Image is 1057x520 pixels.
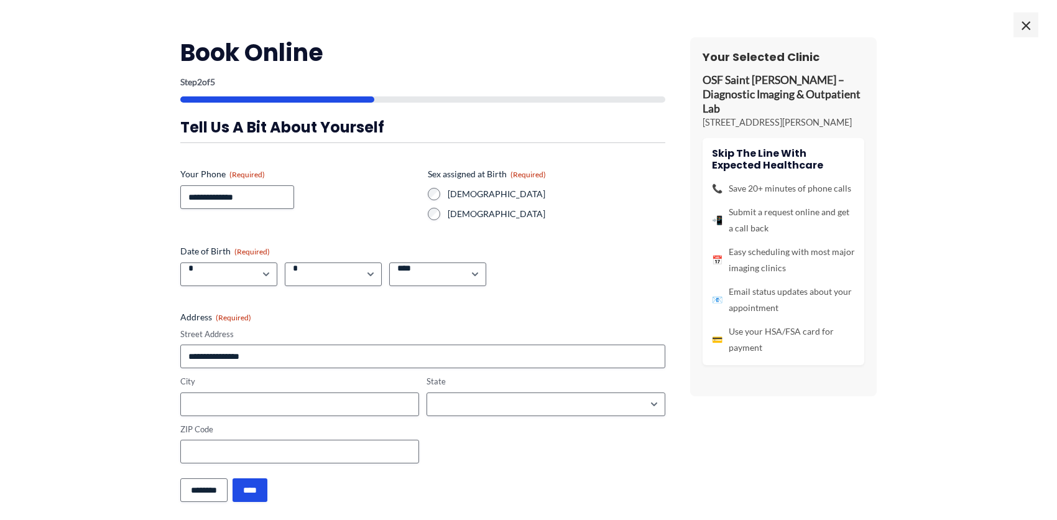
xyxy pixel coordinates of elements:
p: [STREET_ADDRESS][PERSON_NAME] [703,116,864,129]
li: Save 20+ minutes of phone calls [712,180,855,197]
span: 📞 [712,180,722,197]
h3: Your Selected Clinic [703,50,864,64]
legend: Sex assigned at Birth [428,168,546,180]
span: × [1013,12,1038,37]
label: [DEMOGRAPHIC_DATA] [448,208,665,220]
li: Easy scheduling with most major imaging clinics [712,244,855,276]
span: 💳 [712,332,722,348]
p: Step of [180,78,665,86]
label: State [427,376,665,388]
span: 📅 [712,252,722,268]
label: City [180,376,419,388]
span: (Required) [510,170,546,179]
h3: Tell us a bit about yourself [180,118,665,137]
legend: Address [180,311,251,323]
span: 📲 [712,212,722,228]
span: 📧 [712,292,722,308]
p: OSF Saint [PERSON_NAME] – Diagnostic Imaging & Outpatient Lab [703,73,864,116]
span: (Required) [229,170,265,179]
legend: Date of Birth [180,245,270,258]
label: [DEMOGRAPHIC_DATA] [448,188,665,200]
h2: Book Online [180,37,665,68]
li: Email status updates about your appointment [712,284,855,316]
span: (Required) [216,313,251,322]
span: 2 [197,77,202,87]
span: 5 [210,77,215,87]
h4: Skip the line with Expected Healthcare [712,147,855,171]
span: (Required) [234,247,270,256]
li: Use your HSA/FSA card for payment [712,323,855,356]
li: Submit a request online and get a call back [712,204,855,236]
label: Street Address [180,328,665,340]
label: Your Phone [180,168,418,180]
label: ZIP Code [180,424,419,435]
